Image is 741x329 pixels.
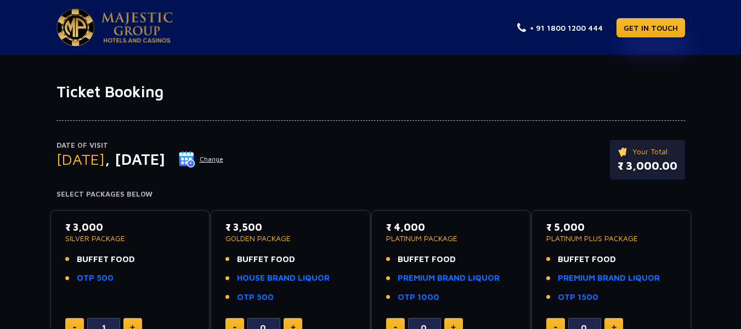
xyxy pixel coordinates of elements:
p: PLATINUM PACKAGE [386,235,516,242]
img: ticket [618,146,629,158]
p: ₹ 3,000.00 [618,158,677,174]
a: OTP 500 [237,291,274,304]
h4: Select Packages Below [56,190,685,199]
p: PLATINUM PLUS PACKAGE [546,235,676,242]
a: OTP 1500 [558,291,598,304]
span: , [DATE] [105,150,165,168]
img: minus [73,327,76,328]
span: BUFFET FOOD [558,253,616,266]
span: [DATE] [56,150,105,168]
a: GET IN TOUCH [616,18,685,37]
a: OTP 500 [77,272,114,285]
p: Date of Visit [56,140,224,151]
img: Majestic Pride [56,9,94,46]
span: BUFFET FOOD [77,253,135,266]
img: minus [554,327,557,328]
p: Your Total [618,146,677,158]
img: minus [233,327,236,328]
span: BUFFET FOOD [398,253,456,266]
p: SILVER PACKAGE [65,235,195,242]
p: ₹ 5,000 [546,220,676,235]
span: BUFFET FOOD [237,253,295,266]
a: + 91 1800 1200 444 [517,22,603,34]
button: Change [178,150,224,168]
p: ₹ 3,500 [225,220,355,235]
p: ₹ 3,000 [65,220,195,235]
a: PREMIUM BRAND LIQUOR [558,272,660,285]
img: minus [394,327,397,328]
p: ₹ 4,000 [386,220,516,235]
img: Majestic Pride [101,12,173,43]
a: PREMIUM BRAND LIQUOR [398,272,500,285]
a: OTP 1000 [398,291,439,304]
p: GOLDEN PACKAGE [225,235,355,242]
h1: Ticket Booking [56,82,685,101]
a: HOUSE BRAND LIQUOR [237,272,330,285]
